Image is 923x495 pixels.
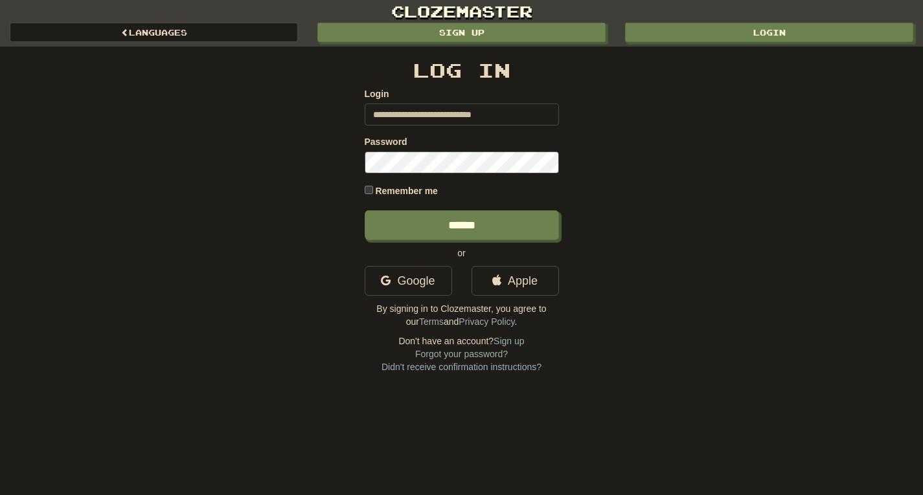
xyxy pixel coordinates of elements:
div: Don't have an account? [365,335,559,373]
a: Sign up [317,23,606,42]
label: Remember me [375,184,438,197]
p: By signing in to Clozemaster, you agree to our and . [365,302,559,328]
h2: Log In [365,60,559,81]
a: Apple [472,266,559,296]
a: Google [365,266,452,296]
a: Forgot your password? [415,349,508,359]
a: Privacy Policy [459,316,514,327]
a: Languages [10,23,298,42]
a: Login [625,23,913,42]
label: Login [365,87,389,100]
p: or [365,247,559,259]
label: Password [365,135,407,148]
a: Sign up [494,336,524,346]
a: Didn't receive confirmation instructions? [382,362,541,372]
a: Terms [419,316,444,327]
